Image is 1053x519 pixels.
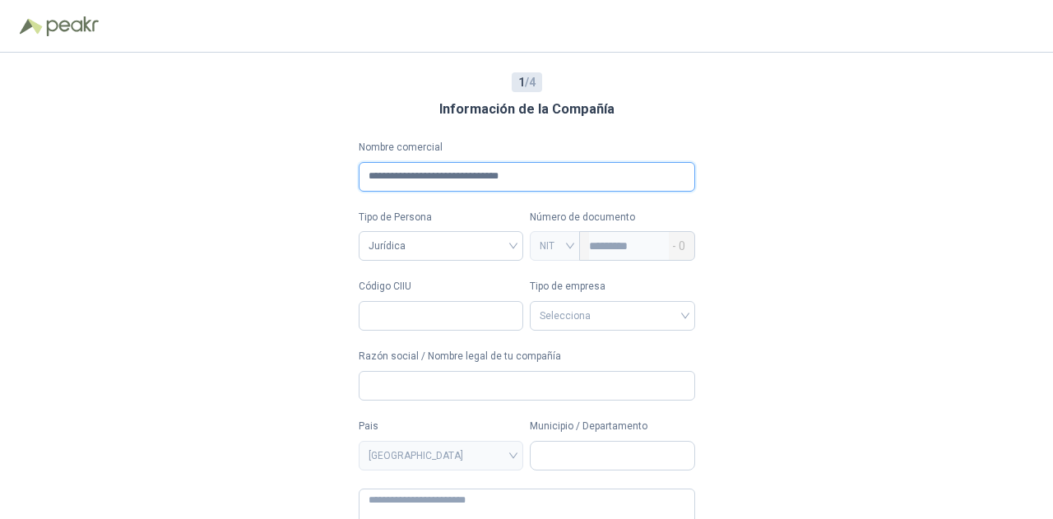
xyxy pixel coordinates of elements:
span: COLOMBIA [369,443,514,468]
img: Peakr [46,16,99,36]
span: - 0 [672,232,685,260]
label: Nombre comercial [359,140,695,155]
label: Tipo de empresa [530,279,695,294]
span: Jurídica [369,234,514,258]
label: Municipio / Departamento [530,419,695,434]
label: Razón social / Nombre legal de tu compañía [359,349,695,364]
b: 1 [518,76,525,89]
img: Logo [20,18,43,35]
p: Número de documento [530,210,695,225]
h3: Información de la Compañía [439,99,615,120]
label: Tipo de Persona [359,210,524,225]
label: Pais [359,419,524,434]
span: NIT [540,234,570,258]
span: / 4 [518,73,536,91]
label: Código CIIU [359,279,524,294]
